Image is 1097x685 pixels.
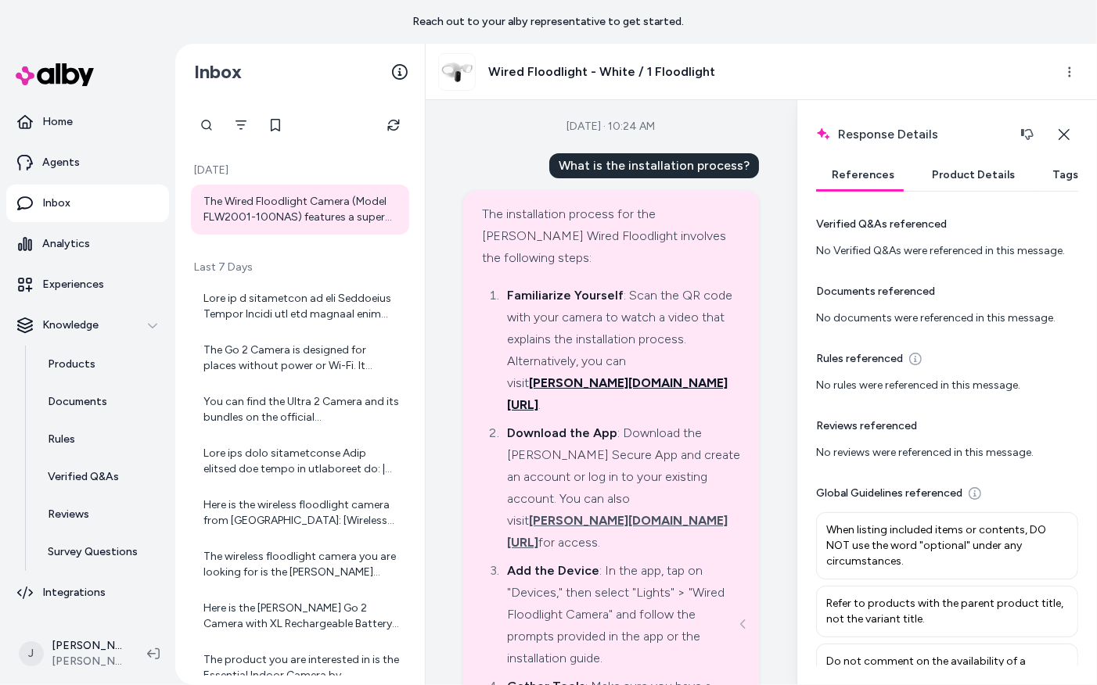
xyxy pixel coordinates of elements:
[191,488,409,538] a: Here is the wireless floodlight camera from [GEOGRAPHIC_DATA]: [Wireless Floodlight]([URL][DOMAIN...
[549,153,759,178] div: What is the installation process?
[816,351,903,367] p: Rules referenced
[6,185,169,222] a: Inbox
[816,119,1043,150] h2: Response Details
[52,654,122,669] span: [PERSON_NAME] Prod
[42,114,73,130] p: Home
[32,496,169,533] a: Reviews
[191,591,409,641] a: Here is the [PERSON_NAME] Go 2 Camera with XL Rechargeable Battery & Case Bundle: [The Go 2 Camer...
[816,378,1078,393] div: No rules were referenced in this message.
[32,346,169,383] a: Products
[42,236,90,252] p: Analytics
[816,310,1078,326] div: No documents were referenced in this message.
[225,109,257,141] button: Filter
[816,418,917,434] p: Reviews referenced
[16,63,94,86] img: alby Logo
[191,163,409,178] p: [DATE]
[439,54,475,90] img: wired-1-cam-w.png
[816,160,910,191] button: References
[488,63,715,81] h3: Wired Floodlight - White / 1 Floodlight
[48,357,95,372] p: Products
[191,385,409,435] a: You can find the Ultra 2 Camera and its bundles on the official [PERSON_NAME] website here: [[PER...
[42,155,80,170] p: Agents
[6,266,169,303] a: Experiences
[191,333,409,383] a: The Go 2 Camera is designed for places without power or Wi-Fi. It features 4G LTE connectivity, a...
[6,144,169,181] a: Agents
[567,119,656,134] div: [DATE] · 10:24 AM
[734,615,753,633] button: See more
[19,641,44,666] span: J
[48,544,138,560] p: Survey Questions
[816,243,1078,259] div: No Verified Q&As were referenced in this message.
[816,486,962,501] p: Global Guidelines referenced
[203,549,400,580] div: The wireless floodlight camera you are looking for is the [PERSON_NAME] Wireless Floodlight Camer...
[816,445,1078,461] div: No reviews were referenced in this message.
[203,194,400,225] div: The Wired Floodlight Camera (Model FLW2001-100NAS) features a super bright floodlight with adjust...
[203,394,400,425] div: You can find the Ultra 2 Camera and its bundles on the official [PERSON_NAME] website here: [[PER...
[191,185,409,235] a: The Wired Floodlight Camera (Model FLW2001-100NAS) features a super bright floodlight with adjust...
[42,317,99,333] p: Knowledge
[191,282,409,332] a: Lore ip d sitametcon ad eli Seddoeius Tempor Incidi utl etd magnaal enim adm venia Quisnostr exer...
[191,260,409,275] p: Last 7 Days
[42,195,70,211] p: Inbox
[203,342,400,374] div: The Go 2 Camera is designed for places without power or Wi-Fi. It features 4G LTE connectivity, a...
[507,422,740,554] div: : Download the [PERSON_NAME] Secure App and create an account or log in to your existing account....
[6,574,169,611] a: Integrations
[378,109,409,141] button: Refresh
[507,425,617,440] strong: Download the App
[48,432,75,447] p: Rules
[507,560,740,669] div: : In the app, tap on "Devices," then select "Lights" > "Wired Floodlight Camera" and follow the p...
[826,522,1068,569] p: When listing included items or contents, DO NOT use the word "optional" under any circumstances.
[413,14,685,30] p: Reach out to your alby representative to get started.
[203,601,400,632] div: Here is the [PERSON_NAME] Go 2 Camera with XL Rechargeable Battery & Case Bundle: [The Go 2 Camer...
[42,277,104,292] p: Experiences
[191,540,409,590] a: The wireless floodlight camera you are looking for is the [PERSON_NAME] Wireless Floodlight Camer...
[203,497,400,529] div: Here is the wireless floodlight camera from [GEOGRAPHIC_DATA]: [Wireless Floodlight]([URL][DOMAIN...
[203,291,400,322] div: Lore ip d sitametcon ad eli Seddoeius Tempor Incidi utl etd magnaal enim adm venia Quisnostr exer...
[6,307,169,344] button: Knowledge
[6,225,169,263] a: Analytics
[9,629,135,679] button: J[PERSON_NAME][PERSON_NAME] Prod
[32,421,169,458] a: Rules
[916,160,1030,191] button: Product Details
[507,513,728,550] span: [PERSON_NAME][DOMAIN_NAME][URL]
[32,383,169,421] a: Documents
[507,288,624,303] strong: Familiarize Yourself
[507,375,728,412] span: [PERSON_NAME][DOMAIN_NAME][URL]
[507,563,599,578] strong: Add the Device
[482,203,740,269] div: The installation process for the [PERSON_NAME] Wired Floodlight involves the following steps:
[48,469,119,485] p: Verified Q&As
[32,458,169,496] a: Verified Q&As
[194,60,242,84] h2: Inbox
[191,436,409,486] a: Lore ips dolo sitametconse Adip elitsed doe tempo in utlaboreet do: | Magnaali | Enimadmini | Ven...
[1037,160,1094,191] button: Tags
[6,103,169,141] a: Home
[32,533,169,571] a: Survey Questions
[203,652,400,683] div: The product you are interested in is the Essential Indoor Camera by [PERSON_NAME]. This camera is...
[507,285,740,416] div: : Scan the QR code with your camera to watch a video that explains the installation process. Alte...
[816,284,935,299] p: Documents referenced
[203,446,400,477] div: Lore ips dolo sitametconse Adip elitsed doe tempo in utlaboreet do: | Magnaali | Enimadmini | Ven...
[816,217,947,232] p: Verified Q&As referenced
[48,507,89,522] p: Reviews
[42,585,106,601] p: Integrations
[48,394,107,410] p: Documents
[52,638,122,654] p: [PERSON_NAME]
[826,596,1068,627] p: Refer to products with the parent product title, not the variant title.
